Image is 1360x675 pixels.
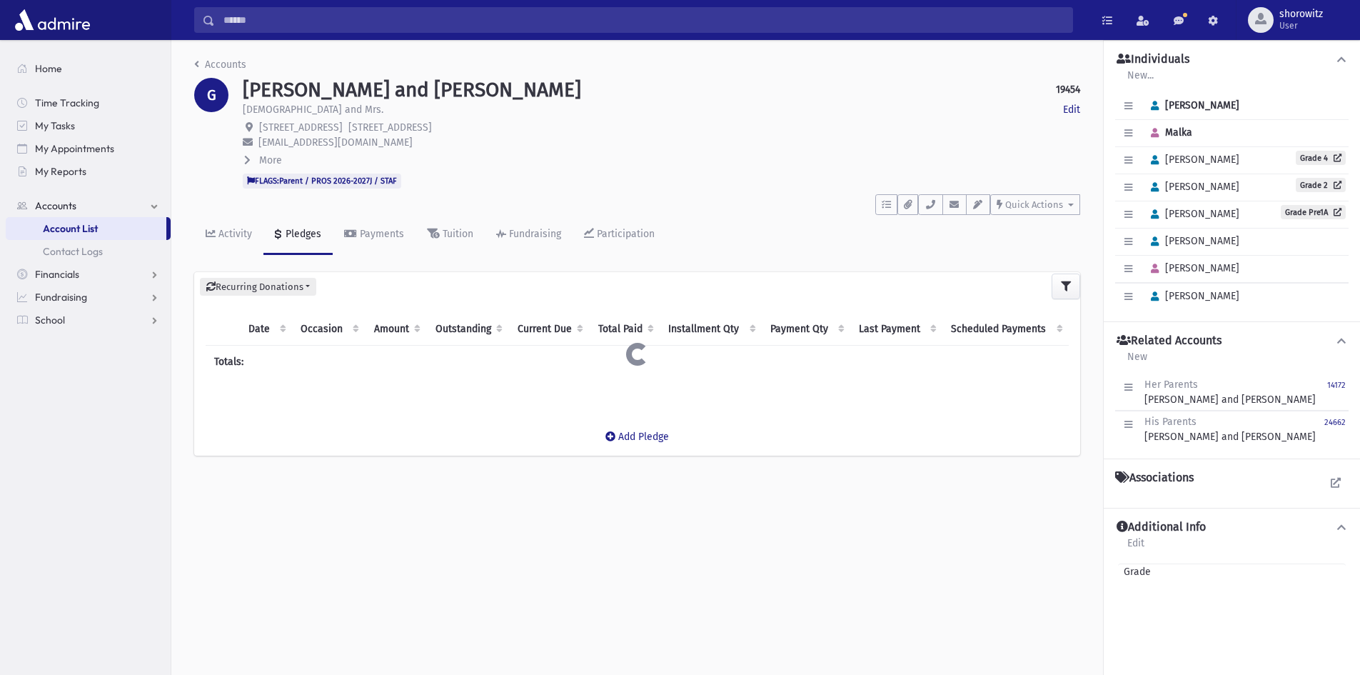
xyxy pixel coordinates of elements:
[573,215,666,255] a: Participation
[35,119,75,132] span: My Tasks
[215,7,1072,33] input: Search
[594,228,655,240] div: Participation
[43,222,98,235] span: Account List
[1056,82,1080,97] strong: 19454
[6,91,171,114] a: Time Tracking
[485,215,573,255] a: Fundraising
[762,313,850,346] th: Payment Qty
[850,313,942,346] th: Last Payment
[1115,52,1349,67] button: Individuals
[206,346,365,379] th: Totals:
[243,78,581,102] h1: [PERSON_NAME] and [PERSON_NAME]
[1063,102,1080,117] a: Edit
[348,121,432,134] span: [STREET_ADDRESS]
[243,102,383,117] p: [DEMOGRAPHIC_DATA] and Mrs.
[35,199,76,212] span: Accounts
[194,78,228,112] div: G
[594,419,680,454] a: Add Pledge
[508,313,589,346] th: Current Due
[216,228,252,240] div: Activity
[1324,418,1346,427] small: 24662
[6,309,171,331] a: School
[1327,377,1346,407] a: 14172
[243,153,283,168] button: More
[6,114,171,137] a: My Tasks
[35,165,86,178] span: My Reports
[35,96,99,109] span: Time Tracking
[1144,414,1316,444] div: [PERSON_NAME] and [PERSON_NAME]
[1127,349,1148,374] a: New
[6,160,171,183] a: My Reports
[1144,126,1192,139] span: Malka
[6,217,166,240] a: Account List
[35,314,65,326] span: School
[6,194,171,217] a: Accounts
[1118,564,1151,579] span: Grade
[258,136,413,149] span: [EMAIL_ADDRESS][DOMAIN_NAME]
[194,215,263,255] a: Activity
[292,313,365,346] th: Occasion
[506,228,561,240] div: Fundraising
[589,313,660,346] th: Total Paid
[1144,208,1239,220] span: [PERSON_NAME]
[1117,334,1222,349] h4: Related Accounts
[35,62,62,75] span: Home
[440,228,473,240] div: Tuition
[35,268,79,281] span: Financials
[11,6,94,34] img: AdmirePro
[333,215,415,255] a: Payments
[357,228,404,240] div: Payments
[1144,379,1198,391] span: Her Parents
[6,57,171,80] a: Home
[1279,9,1323,20] span: shorowitz
[990,194,1080,215] button: Quick Actions
[240,313,292,346] th: Date
[1281,205,1346,219] a: Grade Pre1A
[1144,154,1239,166] span: [PERSON_NAME]
[1115,520,1349,535] button: Additional Info
[426,313,508,346] th: Outstanding
[1127,535,1145,561] a: Edit
[243,174,401,188] span: FLAGS:Parent / PROS 2026-2027J / STAF
[194,57,246,78] nav: breadcrumb
[6,240,171,263] a: Contact Logs
[1117,520,1206,535] h4: Additional Info
[259,154,282,166] span: More
[1115,471,1194,485] h4: Associations
[1296,178,1346,192] a: Grade 2
[6,263,171,286] a: Financials
[1144,416,1197,428] span: His Parents
[6,137,171,160] a: My Appointments
[263,215,333,255] a: Pledges
[1144,377,1316,407] div: [PERSON_NAME] and [PERSON_NAME]
[1279,20,1323,31] span: User
[1005,199,1063,210] span: Quick Actions
[194,59,246,71] a: Accounts
[942,313,1069,346] th: Scheduled Payments
[1115,334,1349,349] button: Related Accounts
[365,313,426,346] th: Amount
[1144,235,1239,247] span: [PERSON_NAME]
[259,121,343,134] span: [STREET_ADDRESS]
[35,291,87,304] span: Fundraising
[1144,99,1239,111] span: [PERSON_NAME]
[415,215,485,255] a: Tuition
[1117,52,1189,67] h4: Individuals
[1324,414,1346,444] a: 24662
[43,245,103,258] span: Contact Logs
[1327,381,1346,390] small: 14172
[6,286,171,309] a: Fundraising
[660,313,761,346] th: Installment Qty
[283,228,321,240] div: Pledges
[1144,290,1239,302] span: [PERSON_NAME]
[1127,67,1154,93] a: New...
[1144,181,1239,193] span: [PERSON_NAME]
[35,142,114,155] span: My Appointments
[1144,262,1239,274] span: [PERSON_NAME]
[200,278,316,296] button: Recurring Donations
[1296,151,1346,165] a: Grade 4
